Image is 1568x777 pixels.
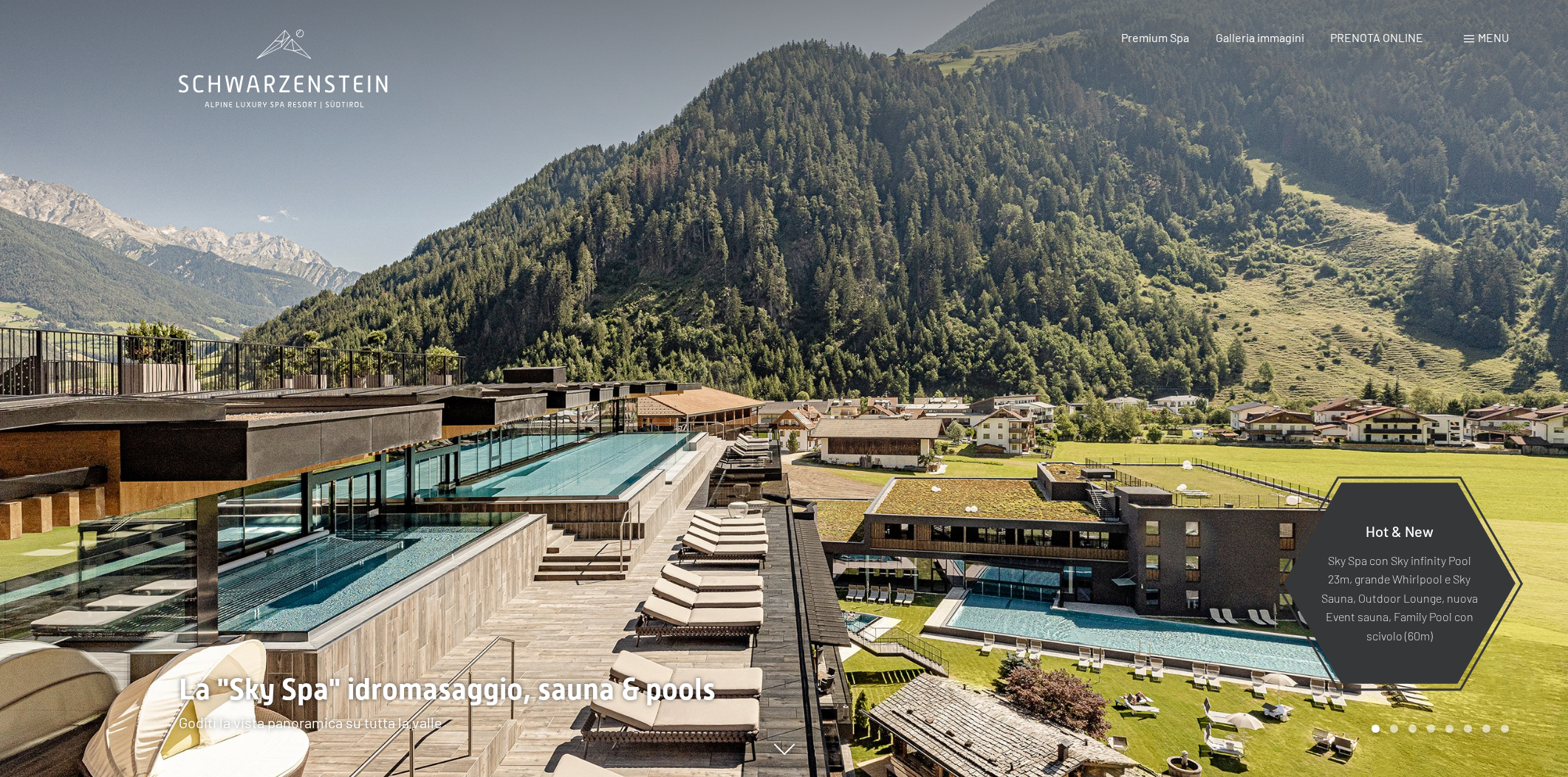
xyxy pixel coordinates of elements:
[1408,725,1417,733] div: Carousel Page 3
[1427,725,1435,733] div: Carousel Page 4
[1478,30,1509,44] span: Menu
[1464,725,1472,733] div: Carousel Page 6
[1121,30,1189,44] a: Premium Spa
[1445,725,1454,733] div: Carousel Page 5
[1366,521,1434,539] span: Hot & New
[1330,30,1423,44] a: PRENOTA ONLINE
[1372,725,1380,733] div: Carousel Page 1 (Current Slide)
[1482,725,1490,733] div: Carousel Page 7
[1216,30,1304,44] a: Galleria immagini
[1282,482,1516,685] a: Hot & New Sky Spa con Sky infinity Pool 23m, grande Whirlpool e Sky Sauna, Outdoor Lounge, nuova ...
[1319,550,1479,645] p: Sky Spa con Sky infinity Pool 23m, grande Whirlpool e Sky Sauna, Outdoor Lounge, nuova Event saun...
[1390,725,1398,733] div: Carousel Page 2
[1501,725,1509,733] div: Carousel Page 8
[1366,725,1509,733] div: Carousel Pagination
